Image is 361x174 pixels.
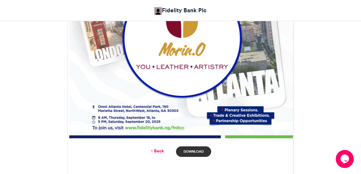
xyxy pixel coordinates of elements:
[150,148,164,154] a: Back
[154,7,162,15] img: Fidelity Bank
[176,146,211,157] a: Download
[154,6,207,15] a: Fidelity Bank Plc
[336,150,355,168] iframe: chat widget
